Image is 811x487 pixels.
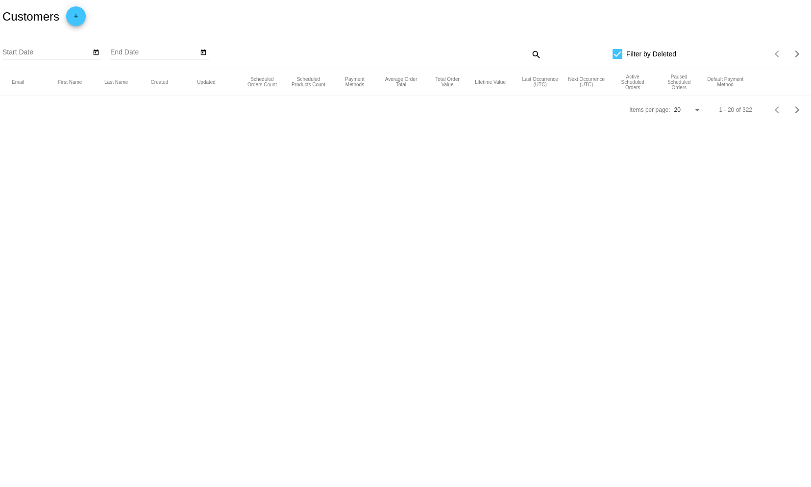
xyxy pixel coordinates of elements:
button: Change sorting for TotalScheduledOrdersCount [244,77,281,87]
input: Start Date [2,49,91,56]
button: Change sorting for LastScheduledOrderOccurrenceUtc [521,77,559,87]
button: Change sorting for ActiveScheduledOrdersCount [614,74,652,90]
button: Change sorting for PausedScheduledOrdersCount [660,74,698,90]
button: Next page [787,100,807,120]
button: Previous page [768,44,787,64]
mat-icon: add [70,13,82,25]
mat-select: Items per page: [674,107,702,114]
button: Open calendar [198,47,209,57]
button: Change sorting for TotalScheduledOrderValue [429,77,467,87]
button: Change sorting for DefaultPaymentMethod [707,77,744,87]
button: Change sorting for NextScheduledOrderOccurrenceUtc [567,77,605,87]
div: Items per page: [629,106,670,113]
button: Previous page [768,100,787,120]
button: Next page [787,44,807,64]
button: Change sorting for FirstName [58,79,82,85]
button: Open calendar [91,47,101,57]
div: 1 - 20 of 322 [719,106,752,113]
button: Change sorting for AverageScheduledOrderTotal [382,77,420,87]
button: Change sorting for UpdatedUtc [197,79,216,85]
button: Change sorting for ScheduledOrderLTV [475,79,506,85]
button: Change sorting for PaymentMethodsCount [336,77,374,87]
mat-icon: search [530,47,541,62]
button: Change sorting for CreatedUtc [151,79,169,85]
span: 20 [674,106,681,113]
input: End Date [110,49,198,56]
h2: Customers [2,10,59,24]
button: Change sorting for LastName [104,79,128,85]
button: Change sorting for TotalProductsScheduledCount [290,77,327,87]
button: Change sorting for Email [12,79,24,85]
span: Filter by Deleted [626,48,676,60]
